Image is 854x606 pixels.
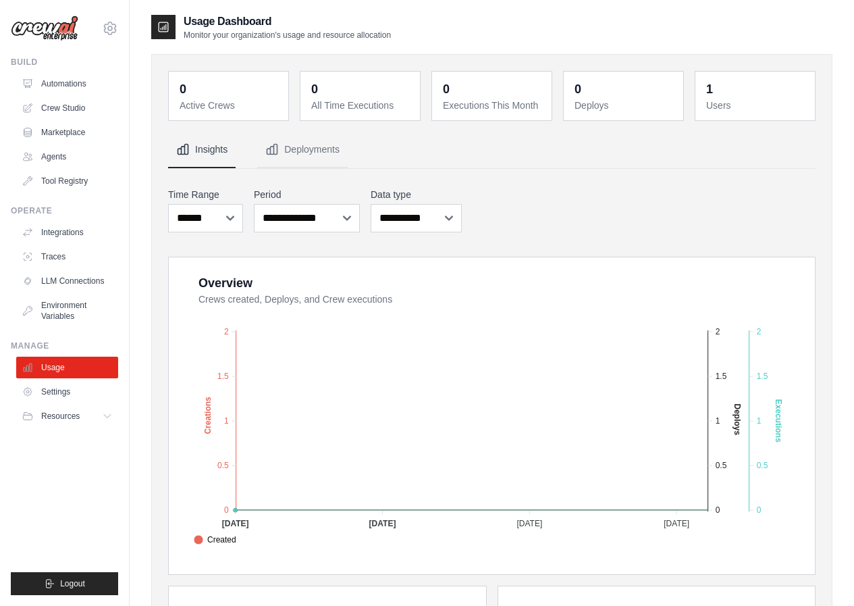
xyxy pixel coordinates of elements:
tspan: [DATE] [516,519,542,528]
div: 0 [180,80,186,99]
dt: All Time Executions [311,99,412,112]
div: Operate [11,205,118,216]
tspan: 1.5 [217,372,229,381]
tspan: 0.5 [217,461,229,470]
a: Traces [16,246,118,268]
label: Time Range [168,188,243,201]
text: Creations [203,397,213,434]
span: Created [194,534,236,546]
a: Agents [16,146,118,168]
tspan: 0 [224,505,229,515]
span: Logout [60,578,85,589]
tspan: 1.5 [757,372,768,381]
tspan: 1 [716,416,720,426]
a: Automations [16,73,118,95]
dt: Crews created, Deploys, and Crew executions [198,293,799,306]
a: Integrations [16,222,118,243]
img: Logo [11,16,78,41]
div: Build [11,57,118,68]
tspan: [DATE] [222,519,249,528]
button: Insights [168,132,236,168]
tspan: 2 [716,327,720,336]
div: 0 [575,80,581,99]
label: Data type [371,188,462,201]
text: Executions [774,399,783,443]
div: 1 [706,80,713,99]
span: Resources [41,411,80,422]
tspan: 2 [224,327,229,336]
tspan: 1.5 [716,372,727,381]
div: 0 [311,80,318,99]
tspan: 1 [224,416,229,426]
dt: Users [706,99,807,112]
label: Period [254,188,360,201]
tspan: 0.5 [716,461,727,470]
tspan: 0.5 [757,461,768,470]
h2: Usage Dashboard [184,14,391,30]
nav: Tabs [168,132,816,168]
button: Logout [11,572,118,595]
tspan: 0 [757,505,762,515]
a: Usage [16,357,118,378]
tspan: [DATE] [664,519,689,528]
a: LLM Connections [16,270,118,292]
a: Marketplace [16,122,118,143]
div: Overview [198,274,252,293]
tspan: [DATE] [369,519,396,528]
p: Monitor your organization's usage and resource allocation [184,30,391,41]
button: Deployments [257,132,348,168]
a: Settings [16,381,118,403]
div: 0 [443,80,450,99]
a: Environment Variables [16,295,118,327]
tspan: 1 [757,416,762,426]
div: Manage [11,340,118,351]
a: Crew Studio [16,97,118,119]
a: Tool Registry [16,170,118,192]
tspan: 2 [757,327,762,336]
dt: Active Crews [180,99,280,112]
tspan: 0 [716,505,720,515]
dt: Executions This Month [443,99,543,112]
text: Deploys [732,403,742,435]
button: Resources [16,405,118,427]
dt: Deploys [575,99,675,112]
